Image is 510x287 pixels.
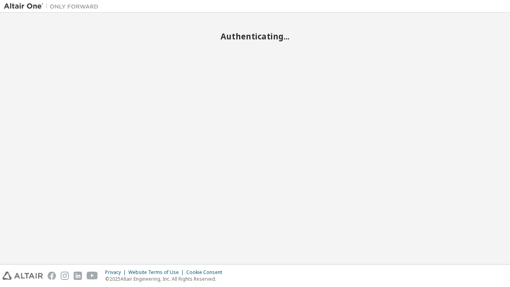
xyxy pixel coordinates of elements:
[105,276,227,282] p: © 2025 Altair Engineering, Inc. All Rights Reserved.
[61,272,69,280] img: instagram.svg
[128,269,186,276] div: Website Terms of Use
[2,272,43,280] img: altair_logo.svg
[74,272,82,280] img: linkedin.svg
[186,269,227,276] div: Cookie Consent
[105,269,128,276] div: Privacy
[48,272,56,280] img: facebook.svg
[87,272,98,280] img: youtube.svg
[4,31,506,41] h2: Authenticating...
[4,2,102,10] img: Altair One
